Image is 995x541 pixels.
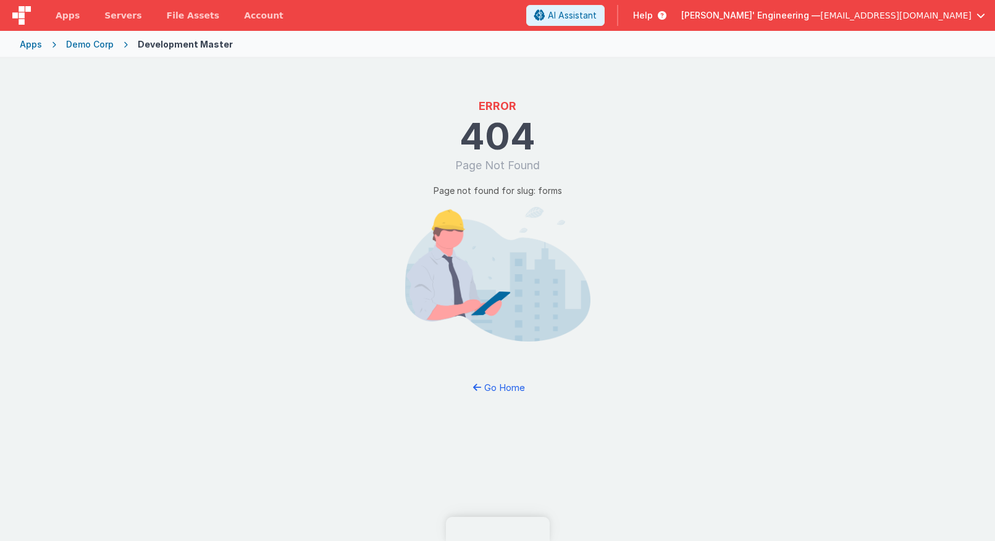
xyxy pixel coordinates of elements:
[526,5,605,26] button: AI Assistant
[434,184,562,197] p: Page not found for slug: forms
[167,9,220,22] span: File Assets
[479,98,516,115] h1: ERROR
[548,9,597,22] span: AI Assistant
[461,376,534,399] button: Go Home
[104,9,141,22] span: Servers
[455,157,540,174] h1: Page Not Found
[66,38,114,51] div: Demo Corp
[820,9,972,22] span: [EMAIL_ADDRESS][DOMAIN_NAME]
[138,38,233,51] div: Development Master
[56,9,80,22] span: Apps
[20,38,42,51] div: Apps
[681,9,820,22] span: [PERSON_NAME]' Engineering —
[460,117,535,154] h1: 404
[633,9,653,22] span: Help
[681,9,985,22] button: [PERSON_NAME]' Engineering — [EMAIL_ADDRESS][DOMAIN_NAME]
